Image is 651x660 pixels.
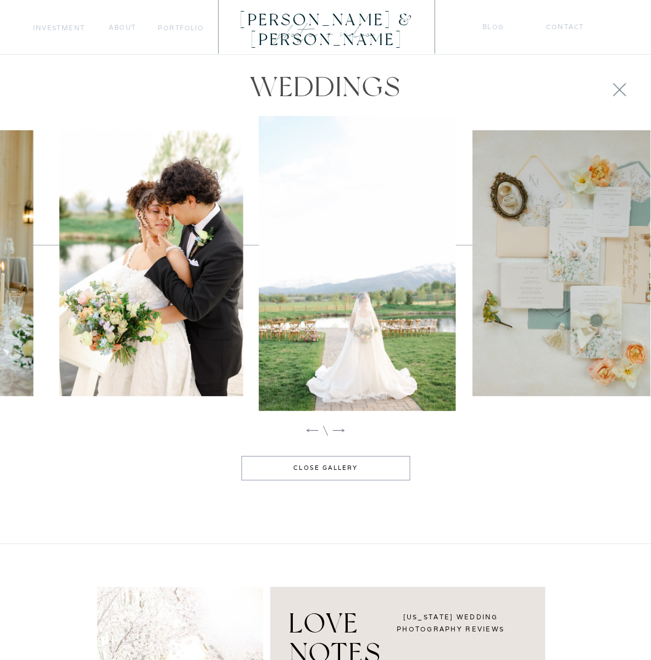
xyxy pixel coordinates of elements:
[546,21,585,33] a: Contact
[482,21,504,33] a: blog
[392,612,509,636] h3: [US_STATE] wedding photography reviews
[33,22,85,34] a: Investment
[109,22,136,34] a: about
[257,463,394,473] a: close gallery
[244,71,406,107] h2: weddings
[158,22,203,34] a: portfolio
[221,11,433,30] a: [PERSON_NAME] & [PERSON_NAME]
